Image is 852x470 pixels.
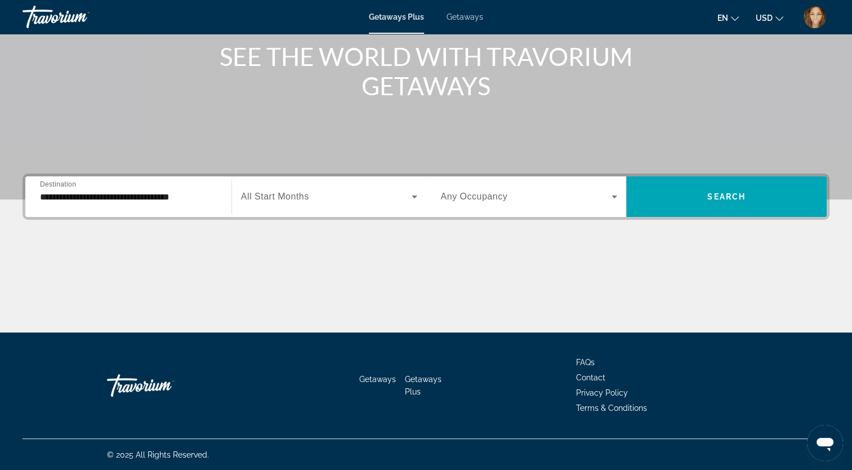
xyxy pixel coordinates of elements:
span: © 2025 All Rights Reserved. [107,450,209,459]
div: Search widget [25,176,827,217]
h1: SEE THE WORLD WITH TRAVORIUM GETAWAYS [215,42,637,100]
a: Getaways Plus [369,12,424,21]
a: Privacy Policy [576,388,628,397]
span: USD [756,14,773,23]
span: All Start Months [241,192,309,201]
a: Terms & Conditions [576,404,647,413]
a: Travorium [23,2,135,32]
a: FAQs [576,358,595,367]
iframe: Button to launch messaging window [807,425,843,461]
img: Z [804,6,826,28]
span: Search [707,192,746,201]
button: Change language [717,10,739,26]
a: Travorium [107,369,220,402]
span: Destination [40,180,76,188]
a: Getaways [359,375,396,384]
span: en [717,14,728,23]
a: Contact [576,373,605,382]
button: User Menu [800,5,829,29]
button: Change currency [756,10,783,26]
span: Any Occupancy [441,192,508,201]
a: Getaways [447,12,483,21]
button: Search [626,176,827,217]
a: Getaways Plus [405,375,441,396]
